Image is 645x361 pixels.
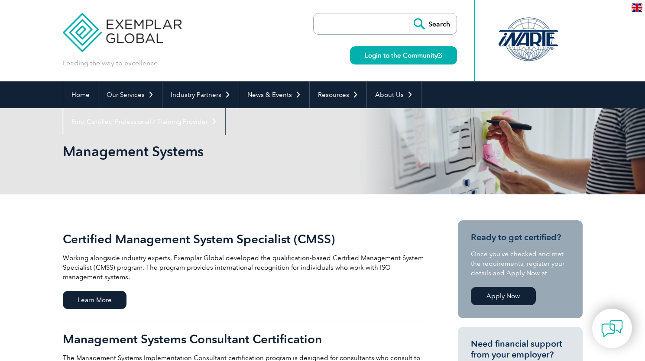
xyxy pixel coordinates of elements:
[98,81,162,108] a: Our Services
[239,81,309,108] a: News & Events
[471,338,570,360] h3: Need financial support from your employer?
[63,253,427,282] p: Working alongside industry experts, Exemplar Global developed the qualification-based Certified M...
[310,81,366,108] a: Resources
[471,249,570,278] p: Once you’ve checked and met the requirements, register your details and Apply Now at
[63,81,98,108] a: Home
[438,53,442,58] img: open_square.png
[350,46,457,64] a: Login to the Community
[409,13,457,34] input: Search
[471,232,570,243] h3: Ready to get certified?
[601,318,623,339] img: contact-chat.png
[63,232,427,246] h2: Certified Management System Specialist (CMSS)
[162,81,239,108] a: Industry Partners
[63,220,427,320] a: Certified Management System Specialist (CMSS) Working alongside industry experts, Exemplar Global...
[63,143,395,160] h1: Management Systems
[632,3,642,12] img: en
[63,291,126,309] span: Learn More
[63,332,427,346] h2: Management Systems Consultant Certification
[367,81,421,108] a: About Us
[63,58,158,68] p: Leading the way to excellence
[471,287,536,305] a: Apply Now
[63,108,225,135] a: Find Certified Professional / Training Provider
